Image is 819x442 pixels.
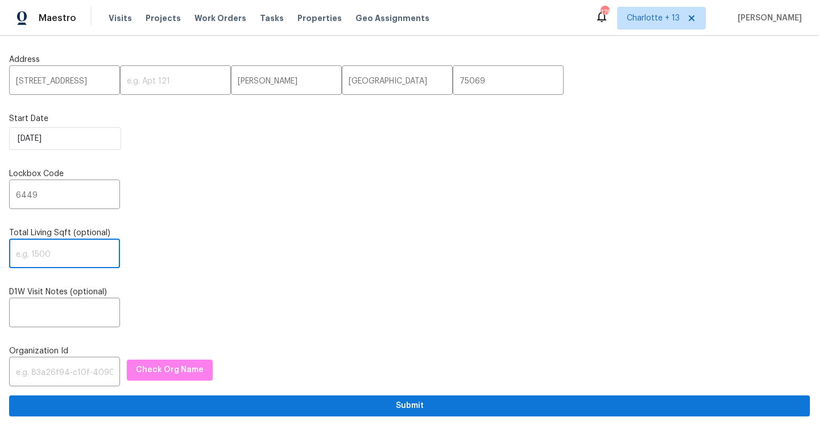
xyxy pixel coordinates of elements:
[18,399,801,413] span: Submit
[109,12,132,24] span: Visits
[9,227,810,239] label: Total Living Sqft (optional)
[127,360,213,381] button: Check Org Name
[9,54,810,65] label: Address
[601,7,609,18] div: 178
[733,12,802,24] span: [PERSON_NAME]
[195,12,246,24] span: Work Orders
[39,12,76,24] span: Maestro
[355,12,429,24] span: Geo Assignments
[260,14,284,22] span: Tasks
[9,395,810,416] button: Submit
[231,68,342,95] input: e.g. Atlanta
[9,182,120,209] input: e.g. 5341
[9,168,810,180] label: Lockbox Code
[146,12,181,24] span: Projects
[9,68,120,95] input: e.g. 123 Main St
[453,68,564,95] input: e.g. 30066
[9,127,121,150] input: M/D/YYYY
[120,68,231,95] input: e.g. Apt 121
[9,113,810,124] label: Start Date
[9,241,120,268] input: e.g. 1500
[9,360,120,386] input: e.g. 83a26f94-c10f-4090-9774-6139d7b9c16c
[342,68,453,95] input: e.g. GA
[627,12,680,24] span: Charlotte + 13
[136,363,204,377] span: Check Org Name
[9,286,810,298] label: D1W Visit Notes (optional)
[297,12,342,24] span: Properties
[9,345,810,357] label: Organization Id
